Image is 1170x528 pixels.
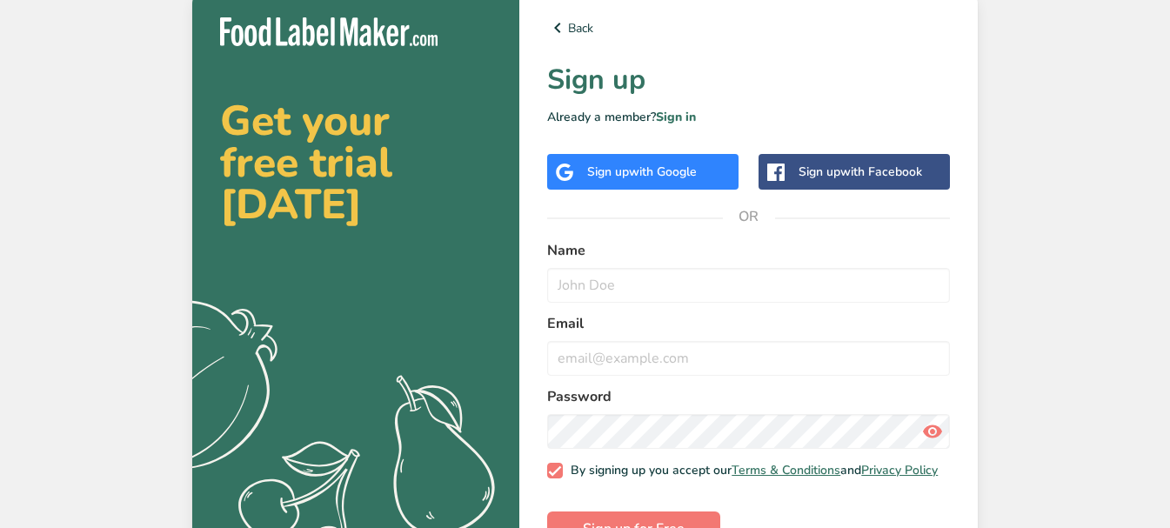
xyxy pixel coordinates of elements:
[587,163,697,181] div: Sign up
[220,17,438,46] img: Food Label Maker
[861,462,938,478] a: Privacy Policy
[723,190,775,243] span: OR
[547,386,950,407] label: Password
[629,164,697,180] span: with Google
[799,163,922,181] div: Sign up
[547,268,950,303] input: John Doe
[547,59,950,101] h1: Sign up
[547,313,950,334] label: Email
[547,240,950,261] label: Name
[220,100,491,225] h2: Get your free trial [DATE]
[547,17,950,38] a: Back
[732,462,840,478] a: Terms & Conditions
[656,109,696,125] a: Sign in
[563,463,939,478] span: By signing up you accept our and
[547,108,950,126] p: Already a member?
[840,164,922,180] span: with Facebook
[547,341,950,376] input: email@example.com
